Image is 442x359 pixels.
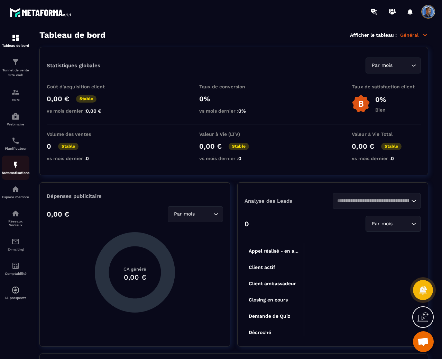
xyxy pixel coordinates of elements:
a: formationformationTunnel de vente Site web [2,53,29,83]
p: Général [400,32,428,38]
p: Stable [381,143,402,150]
p: Valeur à Vie (LTV) [199,131,268,137]
p: Réseaux Sociaux [2,219,29,227]
a: Ouvrir le chat [413,331,434,352]
img: email [11,237,20,246]
p: Statistiques globales [47,62,100,69]
p: Comptabilité [2,272,29,275]
div: Search for option [333,193,421,209]
a: formationformationTableau de bord [2,28,29,53]
a: accountantaccountantComptabilité [2,256,29,281]
img: b-badge-o.b3b20ee6.svg [352,95,370,113]
p: IA prospects [2,296,29,300]
p: 0% [375,95,386,104]
img: accountant [11,262,20,270]
p: 0,00 € [352,142,374,150]
p: Afficher le tableau : [350,32,397,38]
img: formation [11,88,20,96]
p: Dépenses publicitaire [47,193,223,199]
p: vs mois dernier : [47,156,116,161]
span: Par mois [370,220,394,228]
p: Taux de satisfaction client [352,84,421,89]
img: automations [11,112,20,121]
p: 0 [47,142,51,150]
p: CRM [2,98,29,102]
p: 0% [199,95,268,103]
tspan: Closing en cours [249,297,288,303]
a: social-networksocial-networkRéseaux Sociaux [2,204,29,232]
img: automations [11,161,20,169]
tspan: Appel réalisé - en a... [249,248,298,254]
p: 0 [245,220,249,228]
span: 0 [391,156,394,161]
input: Search for option [394,62,409,69]
p: Tableau de bord [2,44,29,47]
h3: Tableau de bord [39,30,105,40]
a: formationformationCRM [2,83,29,107]
p: Bien [375,107,386,113]
p: 0,00 € [47,95,69,103]
span: 0% [238,108,246,114]
img: scheduler [11,137,20,145]
tspan: Client actif [249,264,275,270]
a: automationsautomationsAutomatisations [2,156,29,180]
input: Search for option [337,197,409,205]
p: Stable [58,143,79,150]
p: Webinaire [2,122,29,126]
p: Taux de conversion [199,84,268,89]
div: Search for option [366,216,421,232]
p: 0,00 € [47,210,69,218]
p: Stable [76,95,96,103]
span: 0 [238,156,241,161]
p: Automatisations [2,171,29,175]
a: automationsautomationsEspace membre [2,180,29,204]
input: Search for option [394,220,409,228]
a: schedulerschedulerPlanificateur [2,131,29,156]
span: 0,00 € [86,108,101,114]
p: Analyse des Leads [245,198,333,204]
p: 0,00 € [199,142,222,150]
span: 0 [86,156,89,161]
a: emailemailE-mailing [2,232,29,256]
img: automations [11,185,20,193]
p: E-mailing [2,247,29,251]
div: Search for option [168,206,223,222]
p: vs mois dernier : [199,156,268,161]
img: logo [10,6,72,19]
p: Stable [229,143,249,150]
p: Tunnel de vente Site web [2,68,29,78]
p: Coût d'acquisition client [47,84,116,89]
div: Search for option [366,58,421,73]
img: formation [11,34,20,42]
img: formation [11,58,20,66]
p: Planificateur [2,147,29,150]
img: social-network [11,209,20,218]
tspan: Client ambassadeur [249,281,296,286]
p: Espace membre [2,195,29,199]
p: Valeur à Vie Total [352,131,421,137]
span: Par mois [370,62,394,69]
p: Volume des ventes [47,131,116,137]
p: vs mois dernier : [47,108,116,114]
input: Search for option [196,210,212,218]
tspan: Demande de Quiz [249,313,290,319]
span: Par mois [172,210,196,218]
img: automations [11,286,20,294]
p: vs mois dernier : [352,156,421,161]
a: automationsautomationsWebinaire [2,107,29,131]
p: vs mois dernier : [199,108,268,114]
tspan: Décroché [249,330,271,335]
